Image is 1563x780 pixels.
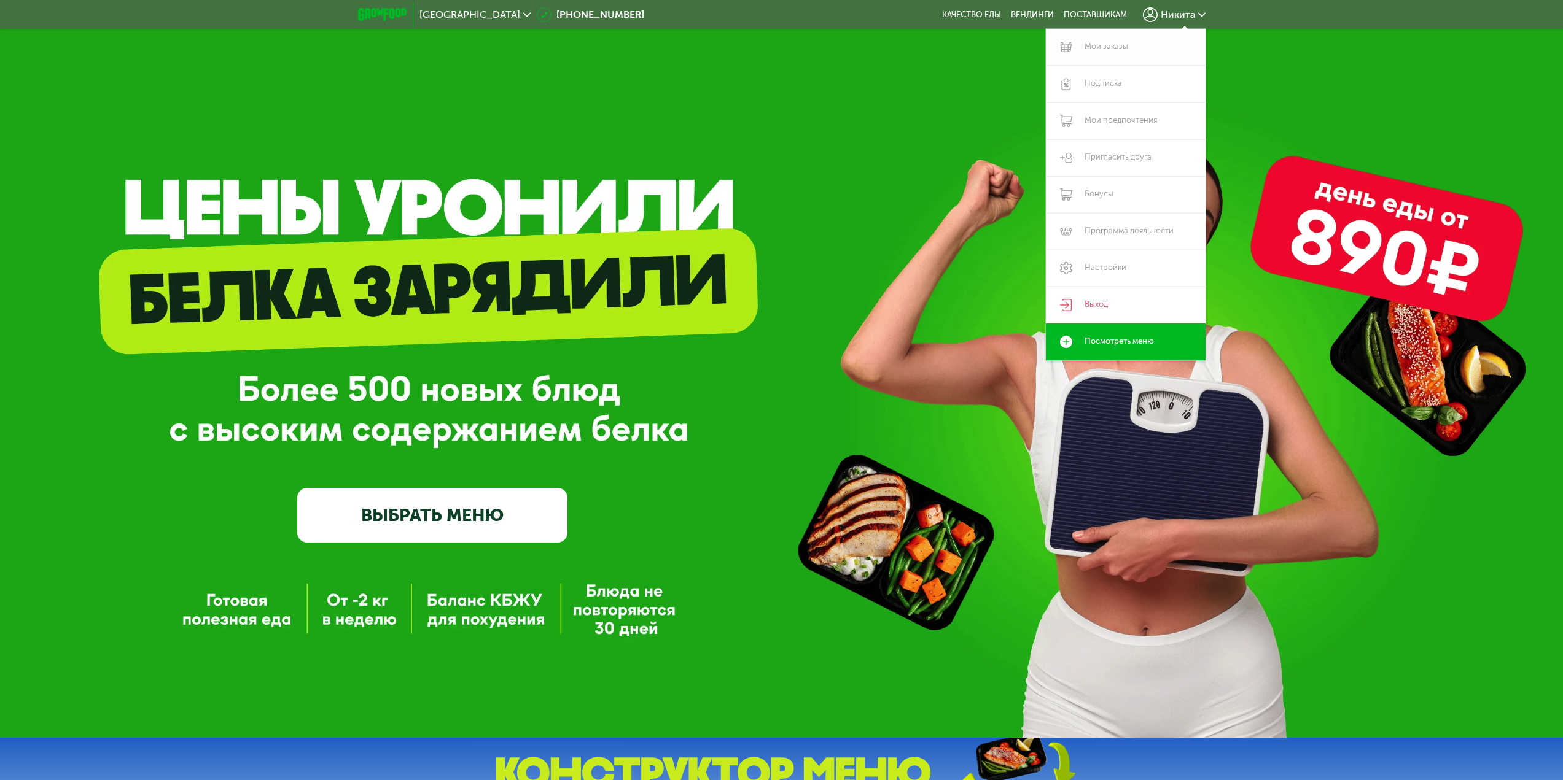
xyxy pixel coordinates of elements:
[1046,323,1206,360] a: Посмотреть меню
[1064,10,1127,20] div: поставщикам
[1161,10,1195,20] span: Никита
[1046,66,1206,102] a: Подписка
[1046,29,1206,66] a: Мои заказы
[1046,213,1206,250] a: Программа лояльности
[942,10,1001,20] a: Качество еды
[1046,139,1206,176] a: Пригласить друга
[537,7,644,22] a: [PHONE_NUMBER]
[297,488,567,542] a: ВЫБРАТЬ МЕНЮ
[1046,250,1206,287] a: Настройки
[1046,176,1206,213] a: Бонусы
[1046,102,1206,139] a: Мои предпочтения
[1011,10,1054,20] a: Вендинги
[419,10,520,20] span: [GEOGRAPHIC_DATA]
[1046,287,1206,323] a: Выход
